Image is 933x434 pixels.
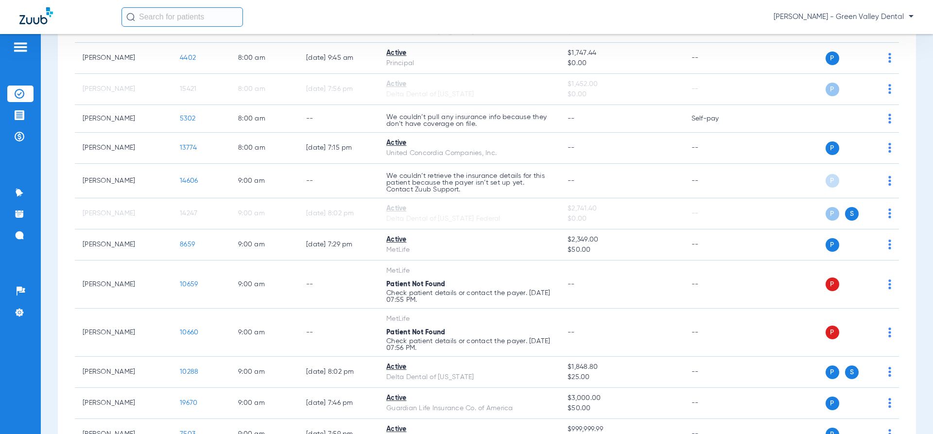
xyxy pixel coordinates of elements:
td: -- [298,309,379,357]
div: Active [386,393,552,403]
span: P [826,83,839,96]
div: Active [386,235,552,245]
span: 19670 [180,399,197,406]
div: Active [386,79,552,89]
td: -- [684,260,749,309]
span: P [826,174,839,188]
span: $25.00 [568,372,675,382]
span: P [826,238,839,252]
td: -- [684,43,749,74]
span: $1,848.80 [568,362,675,372]
img: group-dot-blue.svg [888,240,891,249]
div: MetLife [386,314,552,324]
div: Active [386,362,552,372]
span: P [826,207,839,221]
span: 15421 [180,86,196,92]
span: -- [568,177,575,184]
td: 9:00 AM [230,164,298,198]
span: -- [568,329,575,336]
span: P [826,141,839,155]
img: group-dot-blue.svg [888,367,891,377]
img: Zuub Logo [19,7,53,24]
img: group-dot-blue.svg [888,84,891,94]
p: We couldn’t pull any insurance info because they don’t have coverage on file. [386,114,552,127]
span: 4402 [180,54,196,61]
td: [PERSON_NAME] [75,164,172,198]
img: hamburger-icon [13,41,28,53]
img: x.svg [866,240,876,249]
td: [PERSON_NAME] [75,133,172,164]
div: United Concordia Companies, Inc. [386,148,552,158]
td: [DATE] 8:02 PM [298,357,379,388]
span: Patient Not Found [386,329,445,336]
td: 8:00 AM [230,43,298,74]
span: $0.00 [568,89,675,100]
span: 8659 [180,241,195,248]
div: Active [386,48,552,58]
img: group-dot-blue.svg [888,114,891,123]
td: [PERSON_NAME] [75,74,172,105]
td: -- [298,164,379,198]
span: S [845,365,859,379]
span: -- [568,115,575,122]
td: -- [684,133,749,164]
span: -- [568,281,575,288]
img: x.svg [866,176,876,186]
img: x.svg [866,84,876,94]
span: -- [568,144,575,151]
td: -- [684,357,749,388]
img: group-dot-blue.svg [888,208,891,218]
div: MetLife [386,245,552,255]
td: 8:00 AM [230,74,298,105]
img: group-dot-blue.svg [888,53,891,63]
span: 10660 [180,329,198,336]
td: [PERSON_NAME] [75,309,172,357]
td: [DATE] 9:45 AM [298,43,379,74]
td: 9:00 AM [230,309,298,357]
img: x.svg [866,328,876,337]
div: Principal [386,58,552,69]
iframe: Chat Widget [884,387,933,434]
span: S [845,207,859,221]
td: 8:00 AM [230,105,298,133]
td: 8:00 AM [230,133,298,164]
td: [DATE] 7:46 PM [298,388,379,419]
input: Search for patients [121,7,243,27]
td: [PERSON_NAME] [75,388,172,419]
td: [DATE] 7:15 PM [298,133,379,164]
img: group-dot-blue.svg [888,143,891,153]
span: $3,000.00 [568,393,675,403]
div: Delta Dental of [US_STATE] [386,89,552,100]
td: -- [684,164,749,198]
div: MetLife [386,266,552,276]
td: [PERSON_NAME] [75,260,172,309]
span: $1,747.44 [568,48,675,58]
td: [PERSON_NAME] [75,105,172,133]
td: 9:00 AM [230,260,298,309]
span: 5302 [180,115,195,122]
span: P [826,278,839,291]
img: Search Icon [126,13,135,21]
span: [PERSON_NAME] - Green Valley Dental [774,12,914,22]
span: $2,741.40 [568,204,675,214]
span: 14247 [180,210,197,217]
td: 9:00 AM [230,198,298,229]
td: [PERSON_NAME] [75,357,172,388]
td: -- [684,309,749,357]
img: x.svg [866,367,876,377]
td: [PERSON_NAME] [75,198,172,229]
p: Check patient details or contact the payer. [DATE] 07:56 PM. [386,338,552,351]
img: x.svg [866,398,876,408]
td: [DATE] 7:29 PM [298,229,379,260]
span: $2,349.00 [568,235,675,245]
td: -- [684,74,749,105]
img: x.svg [866,279,876,289]
span: $50.00 [568,245,675,255]
td: -- [684,198,749,229]
img: x.svg [866,143,876,153]
span: $1,452.00 [568,79,675,89]
div: Delta Dental of [US_STATE] Federal [386,214,552,224]
td: [PERSON_NAME] [75,229,172,260]
td: Self-pay [684,105,749,133]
